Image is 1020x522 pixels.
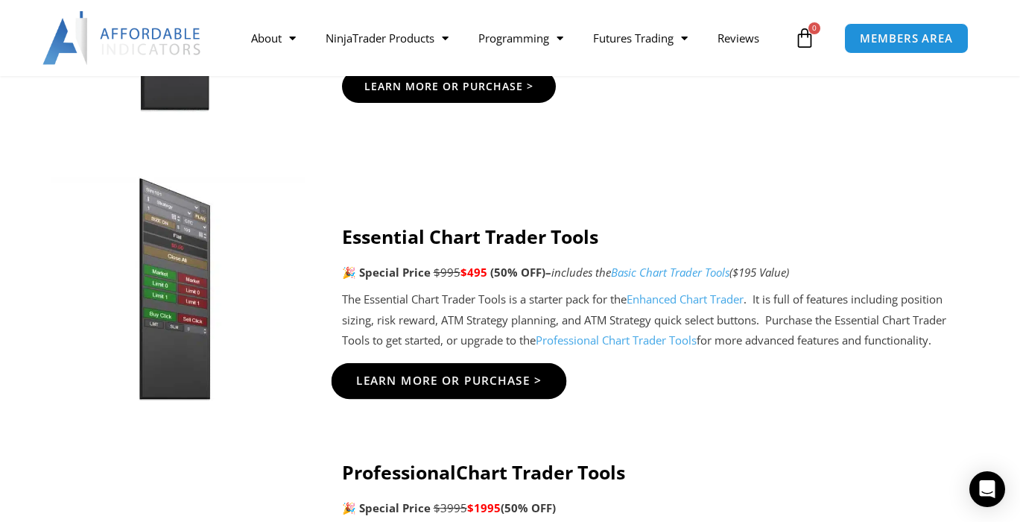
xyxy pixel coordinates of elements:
[463,21,578,55] a: Programming
[434,265,460,280] span: $995
[808,22,820,34] span: 0
[860,33,953,44] span: MEMBERS AREA
[551,265,789,280] i: includes the ($195 Value)
[611,265,729,280] a: Basic Chart Trader Tools
[467,500,501,515] span: $1995
[501,500,556,515] b: (50% OFF)
[490,265,545,280] span: (50% OFF)
[772,16,837,60] a: 0
[703,21,774,55] a: Reviews
[342,224,598,249] strong: Essential Chart Trader Tools
[627,292,744,306] a: Enhanced Chart Trader
[342,70,556,103] a: Learn More Or Purchase >
[355,375,542,386] span: Learn More Or Purchase >
[342,461,976,483] h4: Professional
[545,265,551,280] span: –
[236,21,791,55] nav: Menu
[236,21,311,55] a: About
[364,81,533,92] span: Learn More Or Purchase >
[342,500,431,515] strong: 🎉 Special Price
[578,21,703,55] a: Futures Trading
[844,23,969,54] a: MEMBERS AREA
[434,500,467,515] span: $3995
[331,363,566,399] a: Learn More Or Purchase >
[311,21,463,55] a: NinjaTrader Products
[342,265,431,280] strong: 🎉 Special Price
[42,11,203,65] img: LogoAI | Affordable Indicators – NinjaTrader
[456,459,625,485] strong: Chart Trader Tools
[460,265,487,280] span: $495
[45,177,305,400] img: Essential-Chart-Trader-Toolsjpg | Affordable Indicators – NinjaTrader
[536,333,697,348] a: Professional Chart Trader Tools
[342,289,976,352] p: The Essential Chart Trader Tools is a starter pack for the . It is full of features including pos...
[969,471,1005,507] div: Open Intercom Messenger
